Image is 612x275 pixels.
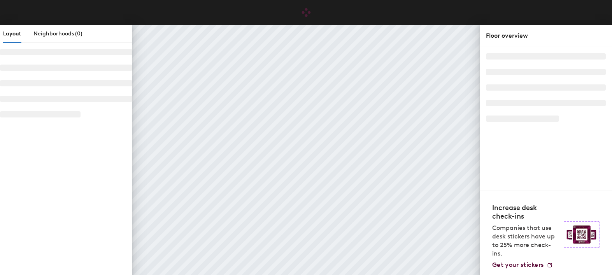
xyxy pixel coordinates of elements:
[492,203,559,221] h4: Increase desk check-ins
[492,261,553,269] a: Get your stickers
[564,221,600,248] img: Sticker logo
[492,224,559,258] p: Companies that use desk stickers have up to 25% more check-ins.
[3,30,21,37] span: Layout
[492,261,544,268] span: Get your stickers
[33,30,82,37] span: Neighborhoods (0)
[486,31,606,40] div: Floor overview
